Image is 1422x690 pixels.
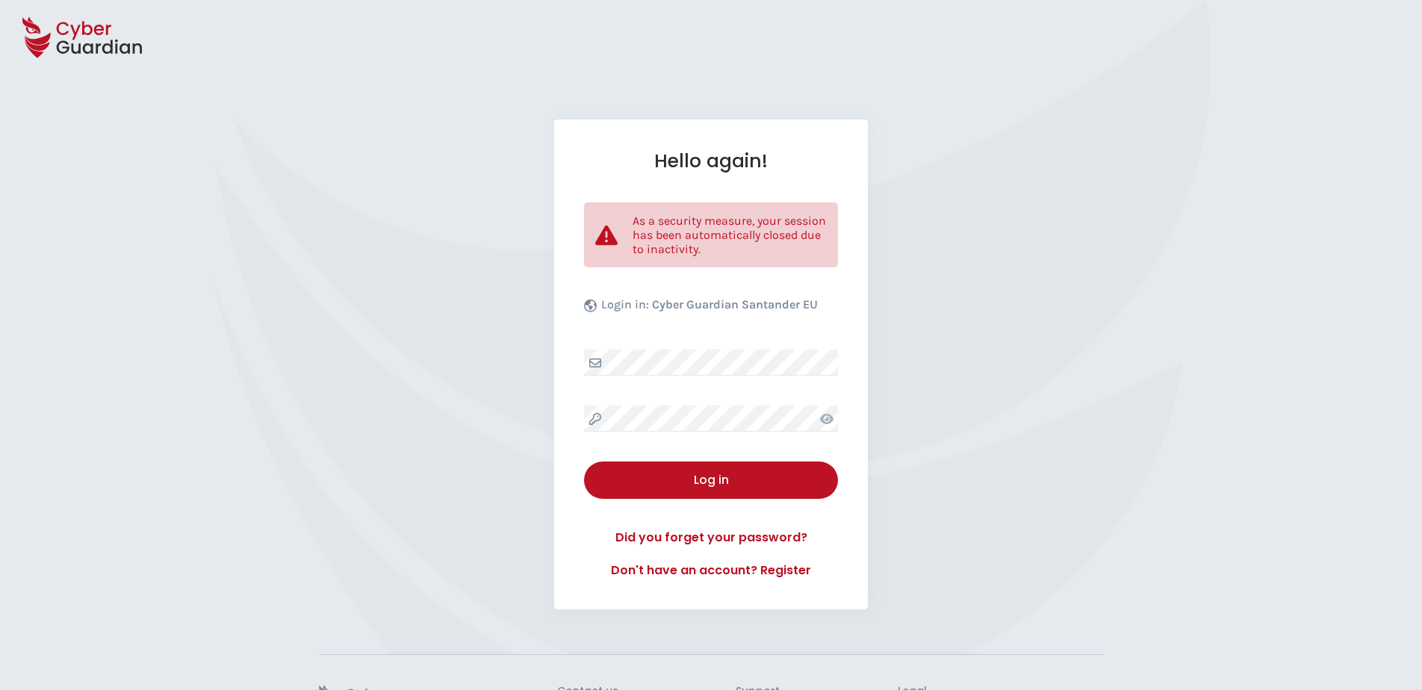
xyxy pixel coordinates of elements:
a: Did you forget your password? [584,529,838,547]
p: As a security measure, your session has been automatically closed due to inactivity. [633,214,827,256]
p: Login in: [601,297,818,320]
h1: Hello again! [584,149,838,172]
div: Log in [595,471,827,489]
button: Log in [584,461,838,499]
a: Don't have an account? Register [584,562,838,579]
b: Cyber Guardian Santander EU [652,297,818,311]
